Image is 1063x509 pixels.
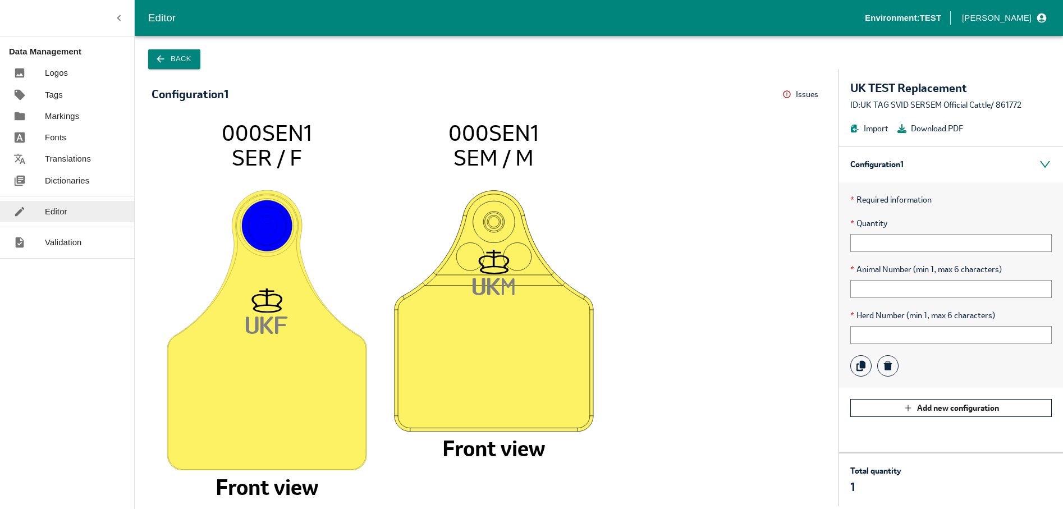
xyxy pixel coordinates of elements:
tspan: F [275,317,288,334]
p: Total quantity [850,465,901,477]
p: Tags [45,89,63,101]
button: Import [850,122,888,135]
p: Markings [45,110,79,122]
p: Translations [45,153,91,165]
p: Data Management [9,45,134,58]
p: [PERSON_NAME] [962,12,1032,24]
span: (min 1, max 6 characters) [913,263,1002,276]
tspan: 000SEN1 [448,118,539,147]
div: ID: UK TAG SVID SERSEM Official Cattle / 861772 [850,99,1052,111]
button: Add new configuration [850,399,1052,417]
button: Back [148,49,200,69]
p: Validation [45,236,82,249]
tspan: 000SEN1 [222,118,312,147]
span: Quantity [850,217,1052,230]
p: 1 [850,479,901,495]
p: Dictionaries [45,175,89,187]
tspan: Front view [442,434,545,462]
p: Editor [45,205,67,218]
span: (min 1, max 6 characters) [906,309,995,322]
tspan: UK [246,316,275,334]
tspan: Front view [216,473,318,501]
button: profile [957,8,1050,27]
button: Download PDF [897,122,963,135]
p: Fonts [45,131,66,144]
p: Required information [850,194,1052,206]
span: Herd Number [850,309,1052,322]
div: Editor [148,10,865,26]
tspan: M [502,278,515,295]
tspan: UK [473,277,502,295]
p: Environment: TEST [865,12,941,24]
div: Configuration 1 [839,146,1063,182]
button: Issues [782,86,822,103]
tspan: SEM / M [453,143,534,172]
p: Logos [45,67,68,79]
div: Configuration 1 [152,88,228,100]
div: UK TEST Replacement [850,80,1052,96]
span: Animal Number [850,263,1052,276]
tspan: SER / F [232,143,302,172]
